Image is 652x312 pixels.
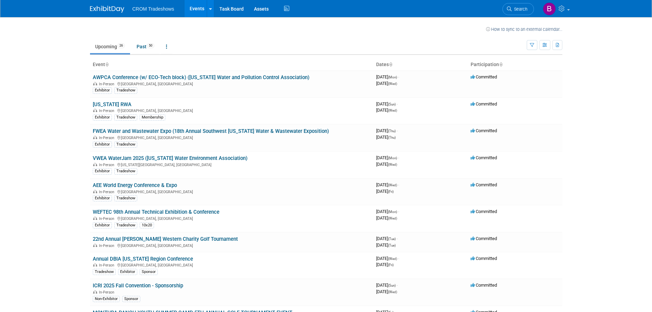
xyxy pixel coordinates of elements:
span: [DATE] [376,128,398,133]
div: [GEOGRAPHIC_DATA], [GEOGRAPHIC_DATA] [93,262,371,267]
div: Exhibitor [93,114,112,121]
span: In-Person [99,136,116,140]
a: Annual DBIA [US_STATE] Region Conference [93,256,193,262]
a: How to sync to an external calendar... [486,27,562,32]
div: Exhibitor [118,269,137,275]
a: Sort by Participation Type [499,62,502,67]
span: In-Person [99,263,116,267]
div: Non-Exhibitor [93,296,120,302]
span: (Wed) [388,163,397,166]
span: - [397,236,398,241]
span: (Mon) [388,75,397,79]
a: WEFTEC 98th Annual Technical Exhibition & Conference [93,209,219,215]
a: Upcoming26 [90,40,130,53]
div: Tradeshow [114,141,137,148]
span: Committed [471,256,497,261]
span: In-Person [99,163,116,167]
span: [DATE] [376,189,394,194]
span: - [397,283,398,288]
th: Event [90,59,373,71]
span: In-Person [99,190,116,194]
span: (Mon) [388,156,397,160]
span: [DATE] [376,242,396,248]
span: (Tue) [388,244,396,247]
span: Committed [471,101,497,107]
div: Sponsor [122,296,140,302]
span: (Tue) [388,237,396,241]
img: In-Person Event [93,216,97,220]
th: Participation [468,59,562,71]
span: Committed [471,283,497,288]
img: ExhibitDay [90,6,124,13]
div: [US_STATE][GEOGRAPHIC_DATA], [GEOGRAPHIC_DATA] [93,162,371,167]
span: - [398,209,399,214]
a: Past50 [131,40,159,53]
div: Exhibitor [93,222,112,228]
a: 22nd Annual [PERSON_NAME] Western Charity Golf Tournament [93,236,238,242]
span: - [398,256,399,261]
img: In-Person Event [93,136,97,139]
div: Exhibitor [93,195,112,201]
th: Dates [373,59,468,71]
div: Sponsor [140,269,158,275]
span: (Thu) [388,136,396,139]
img: In-Person Event [93,244,97,247]
div: Tradeshow [93,269,116,275]
a: Sort by Start Date [389,62,392,67]
img: In-Person Event [93,109,97,112]
span: [DATE] [376,283,398,288]
div: Exhibitor [93,87,112,93]
div: Tradeshow [114,195,137,201]
span: (Mon) [388,210,397,214]
div: Exhibitor [93,141,112,148]
span: (Wed) [388,290,397,294]
img: Branden Peterson [543,2,556,15]
span: (Fri) [388,190,394,194]
div: [GEOGRAPHIC_DATA], [GEOGRAPHIC_DATA] [93,242,371,248]
div: Exhibitor [93,168,112,174]
span: [DATE] [376,289,397,294]
span: [DATE] [376,236,398,241]
span: [DATE] [376,182,399,187]
img: In-Person Event [93,263,97,266]
img: In-Person Event [93,163,97,166]
a: Search [502,3,534,15]
div: Tradeshow [114,87,137,93]
a: AWPCA Conference (w/ ECO-Tech block) ([US_STATE] Water and Pollution Control Association) [93,74,309,80]
span: [DATE] [376,256,399,261]
a: AEE World Energy Conference & Expo [93,182,177,188]
span: [DATE] [376,101,398,107]
span: [DATE] [376,81,397,86]
span: (Fri) [388,263,394,267]
a: [US_STATE] RWA [93,101,131,108]
img: In-Person Event [93,82,97,85]
div: Tradeshow [114,222,137,228]
span: - [398,74,399,79]
span: In-Person [99,244,116,248]
span: (Wed) [388,216,397,220]
div: Tradeshow [114,168,137,174]
span: In-Person [99,82,116,86]
span: CROM Tradeshows [132,6,174,12]
a: FWEA Water and Wastewater Expo (18th Annual Southwest [US_STATE] Water & Wastewater Exposition) [93,128,329,134]
span: - [398,182,399,187]
span: (Wed) [388,109,397,112]
img: In-Person Event [93,190,97,193]
span: [DATE] [376,209,399,214]
span: [DATE] [376,74,399,79]
span: In-Person [99,109,116,113]
div: [GEOGRAPHIC_DATA], [GEOGRAPHIC_DATA] [93,215,371,221]
span: (Wed) [388,82,397,86]
span: [DATE] [376,262,394,267]
span: Committed [471,209,497,214]
div: [GEOGRAPHIC_DATA], [GEOGRAPHIC_DATA] [93,81,371,86]
div: 10x20 [140,222,154,228]
span: 26 [117,43,125,48]
span: [DATE] [376,108,397,113]
span: [DATE] [376,162,397,167]
span: Committed [471,74,497,79]
span: Committed [471,128,497,133]
span: Committed [471,155,497,160]
span: (Sun) [388,102,396,106]
span: (Thu) [388,129,396,133]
